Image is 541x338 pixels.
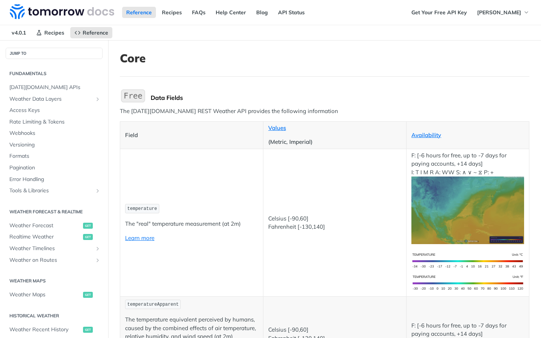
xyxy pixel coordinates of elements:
[83,223,93,229] span: get
[83,327,93,333] span: get
[6,105,103,116] a: Access Keys
[125,234,154,241] a: Learn more
[411,272,524,294] img: temperature-us
[9,107,101,114] span: Access Keys
[9,95,93,103] span: Weather Data Layers
[125,131,258,140] p: Field
[83,234,93,240] span: get
[6,70,103,77] h2: Fundamentals
[477,9,521,16] span: [PERSON_NAME]
[125,204,159,213] code: temperature
[70,27,112,38] a: Reference
[411,177,524,244] img: temperature
[9,222,81,229] span: Weather Forecast
[6,82,103,93] a: [DATE][DOMAIN_NAME] APIs
[411,206,524,213] span: Expand image
[95,188,101,194] button: Show subpages for Tools & Libraries
[6,151,103,162] a: Formats
[188,7,210,18] a: FAQs
[6,162,103,174] a: Pagination
[6,128,103,139] a: Webhooks
[120,51,529,65] h1: Core
[268,124,286,131] a: Values
[9,326,81,333] span: Weather Recent History
[411,279,524,286] span: Expand image
[6,278,103,284] h2: Weather Maps
[10,4,114,19] img: Tomorrow.io Weather API Docs
[6,48,103,59] button: JUMP TO
[95,96,101,102] button: Show subpages for Weather Data Layers
[83,29,108,36] span: Reference
[6,231,103,243] a: Realtime Weatherget
[411,250,524,272] img: temperature-si
[95,246,101,252] button: Show subpages for Weather Timelines
[158,7,186,18] a: Recipes
[151,94,529,101] div: Data Fields
[32,27,68,38] a: Recipes
[9,176,101,183] span: Error Handling
[6,208,103,215] h2: Weather Forecast & realtime
[268,214,401,231] p: Celsius [-90,60] Fahrenheit [-130,140]
[6,220,103,231] a: Weather Forecastget
[6,94,103,105] a: Weather Data LayersShow subpages for Weather Data Layers
[44,29,64,36] span: Recipes
[9,141,101,149] span: Versioning
[407,7,471,18] a: Get Your Free API Key
[9,84,101,91] span: [DATE][DOMAIN_NAME] APIs
[6,185,103,196] a: Tools & LibrariesShow subpages for Tools & Libraries
[411,131,441,139] a: Availability
[9,233,81,241] span: Realtime Weather
[6,139,103,151] a: Versioning
[411,151,524,244] p: F: [-6 hours for free, up to -7 days for paying accounts, +14 days] I: T I M R A: WW S: ∧ ∨ ~ ⧖ P: +
[9,257,93,264] span: Weather on Routes
[9,118,101,126] span: Rate Limiting & Tokens
[9,130,101,137] span: Webhooks
[6,289,103,300] a: Weather Mapsget
[6,243,103,254] a: Weather TimelinesShow subpages for Weather Timelines
[411,257,524,264] span: Expand image
[95,257,101,263] button: Show subpages for Weather on Routes
[212,7,250,18] a: Help Center
[6,174,103,185] a: Error Handling
[252,7,272,18] a: Blog
[9,164,101,172] span: Pagination
[274,7,309,18] a: API Status
[125,220,258,228] p: The "real" temperature measurement (at 2m)
[268,138,401,146] p: (Metric, Imperial)
[9,187,93,195] span: Tools & Libraries
[6,116,103,128] a: Rate Limiting & Tokens
[6,324,103,335] a: Weather Recent Historyget
[9,152,101,160] span: Formats
[122,7,156,18] a: Reference
[125,300,181,309] code: temperatureApparent
[6,255,103,266] a: Weather on RoutesShow subpages for Weather on Routes
[9,291,81,299] span: Weather Maps
[8,27,30,38] span: v4.0.1
[473,7,533,18] button: [PERSON_NAME]
[9,245,93,252] span: Weather Timelines
[6,312,103,319] h2: Historical Weather
[83,292,93,298] span: get
[120,107,529,116] p: The [DATE][DOMAIN_NAME] REST Weather API provides the following information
